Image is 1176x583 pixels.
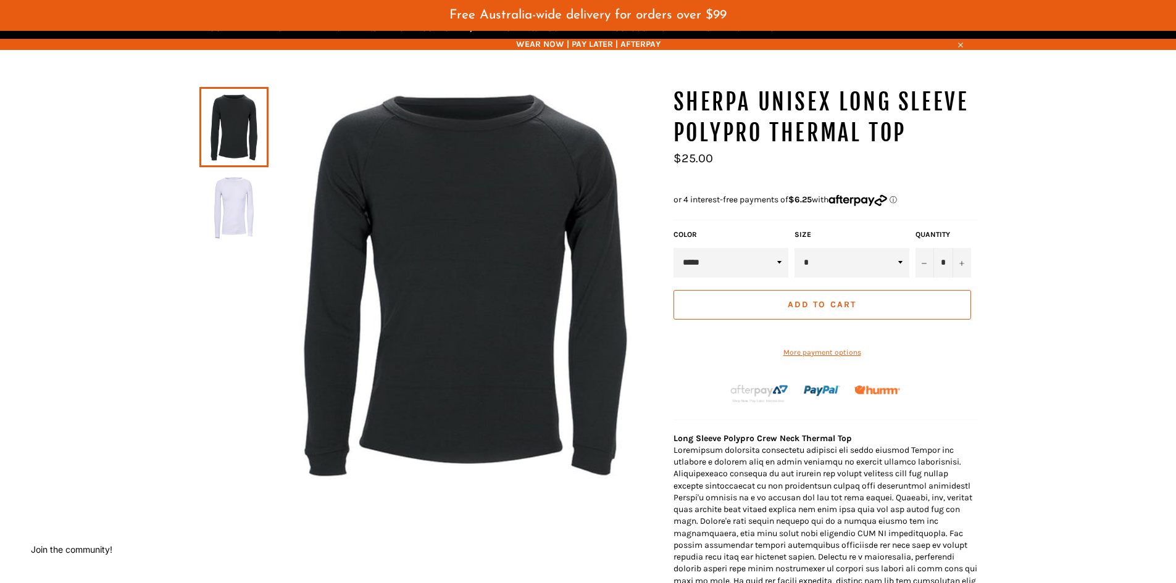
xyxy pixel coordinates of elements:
button: Increase item quantity by one [953,248,971,278]
span: Add to Cart [788,299,856,310]
img: SHERPA Unisex Long Sleeve Polypro Thermal Top - Workin Gear [269,87,661,479]
button: Join the community! [31,544,112,555]
label: Size [794,229,909,240]
span: $25.00 [673,151,713,165]
img: Afterpay-Logo-on-dark-bg_large.png [729,383,790,404]
a: More payment options [673,347,971,358]
span: WEAR NOW | PAY LATER | AFTERPAY [199,38,977,50]
button: Reduce item quantity by one [915,248,934,278]
strong: Long Sleeve Polypro Crew Neck Thermal Top [673,433,852,444]
h1: SHERPA Unisex Long Sleeve Polypro Thermal Top [673,87,977,148]
button: Add to Cart [673,290,971,320]
label: Quantity [915,229,971,240]
img: SHERPA Unisex Long Sleeve Polypro Thermal Top - Workin Gear [206,173,262,241]
label: Color [673,229,788,240]
img: paypal.png [804,373,840,409]
img: Humm_core_logo_RGB-01_300x60px_small_195d8312-4386-4de7-b182-0ef9b6303a37.png [854,386,900,395]
span: Free Australia-wide delivery for orders over $99 [449,9,727,22]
